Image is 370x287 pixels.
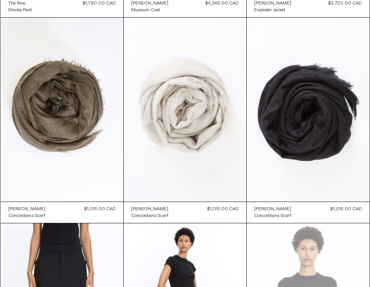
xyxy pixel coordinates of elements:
a: Concordians Scarf [254,212,291,219]
div: $1,015.00 CAD [84,206,116,212]
div: [PERSON_NAME] [131,0,168,7]
div: $1,015.00 CAD [207,206,239,212]
a: [PERSON_NAME] [131,206,168,212]
img: Rick Owens Concordians Scarf in black [247,18,369,202]
a: Concordians Scarf [8,212,45,219]
div: Museum Coat [131,7,160,13]
a: Concordians Scarf [131,212,168,219]
a: [PERSON_NAME] [8,206,45,212]
div: The Row [8,0,25,7]
a: Sharka Pant [8,7,32,13]
img: Rick Owens Concordians Scarf in bosco [1,18,123,202]
a: [PERSON_NAME] [254,206,291,212]
a: Exploder Jacket [254,7,291,13]
img: Rick Owens Concordians Scarf in pearl [124,18,246,202]
div: Exploder Jacket [254,7,285,13]
div: $1,015.00 CAD [331,206,362,212]
a: Museum Coat [131,7,168,13]
div: [PERSON_NAME] [254,0,291,7]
